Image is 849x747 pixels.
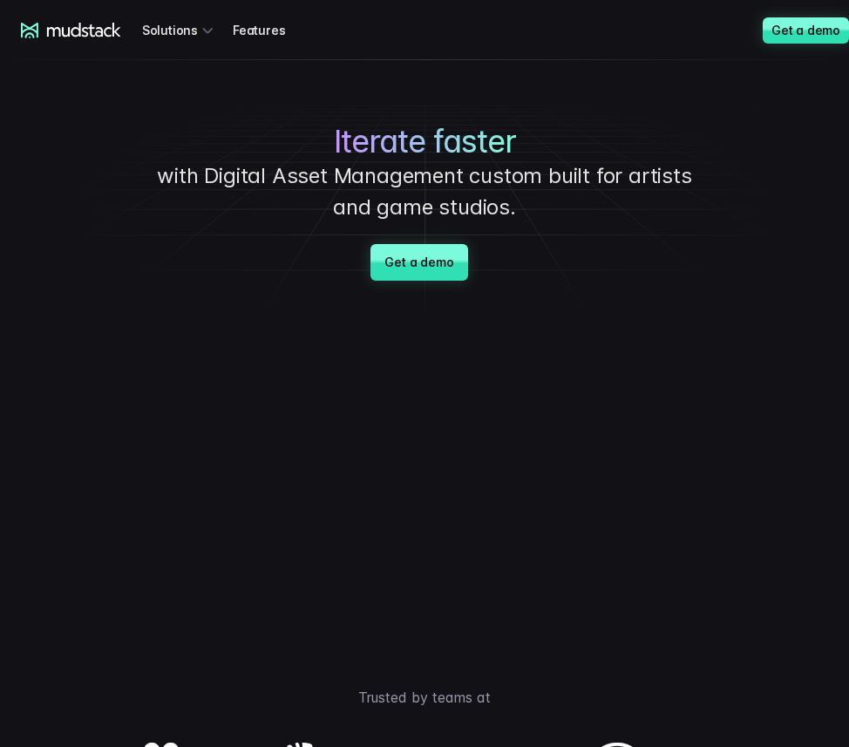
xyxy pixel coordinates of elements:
[142,14,219,46] div: Solutions
[370,244,467,281] a: Get a demo
[763,17,849,44] a: Get a demo
[137,160,711,223] p: with Digital Asset Management custom built for artists and game studios.
[21,23,121,38] a: mudstack logo
[334,123,516,160] span: Iterate faster
[233,14,306,46] a: Features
